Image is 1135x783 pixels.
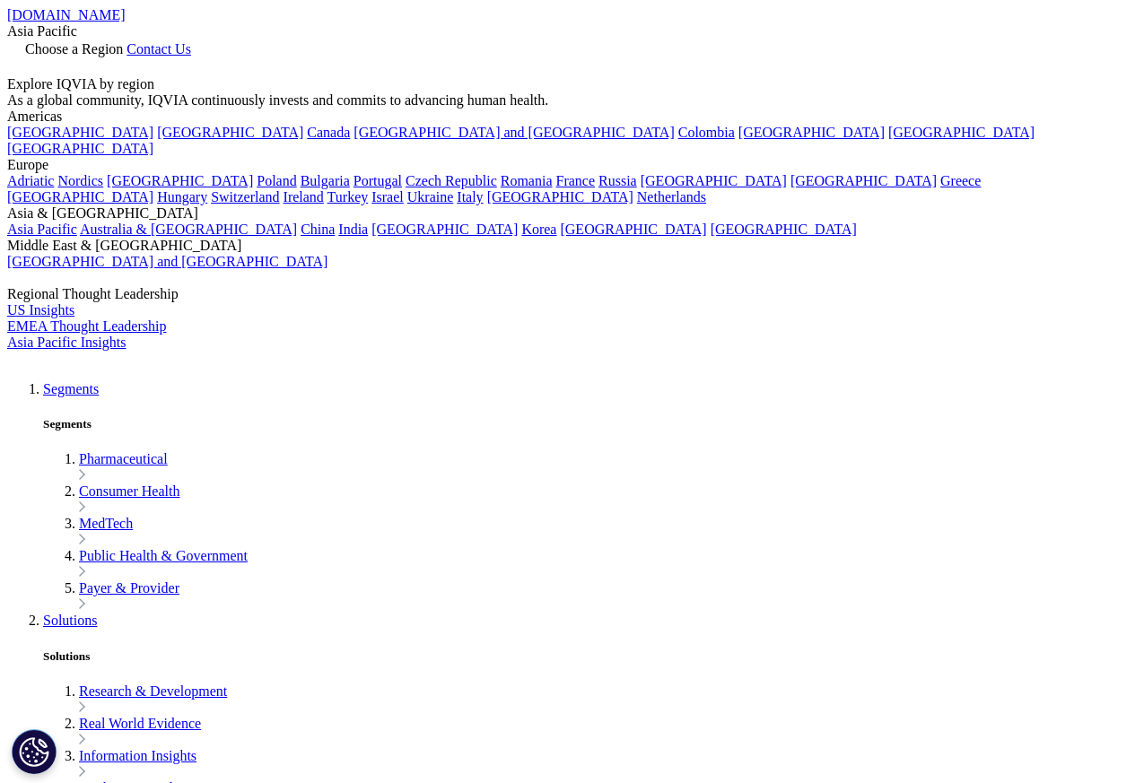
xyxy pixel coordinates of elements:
a: [DOMAIN_NAME] [7,7,126,22]
a: Korea [521,222,556,237]
a: [GEOGRAPHIC_DATA] [888,125,1035,140]
div: Middle East & [GEOGRAPHIC_DATA] [7,238,1128,254]
a: Portugal [354,173,402,188]
a: [GEOGRAPHIC_DATA] [790,173,937,188]
a: Hungary [157,189,207,204]
div: Europe [7,157,1128,173]
a: Romania [501,173,553,188]
a: Payer & Provider [79,580,179,596]
a: Pharmaceutical [79,451,168,466]
a: China [301,222,335,237]
a: Canada [307,125,350,140]
a: Switzerland [211,189,279,204]
a: Turkey [327,189,369,204]
a: Asia Pacific [7,222,77,237]
h5: Segments [43,417,1128,431]
a: [GEOGRAPHIC_DATA] [7,189,153,204]
a: Ukraine [407,189,454,204]
a: [GEOGRAPHIC_DATA] [560,222,706,237]
a: France [556,173,596,188]
a: Asia Pacific Insights [7,335,126,350]
span: Choose a Region [25,41,123,57]
a: [GEOGRAPHIC_DATA] [738,125,885,140]
a: Bulgaria [301,173,350,188]
a: Nordics [57,173,103,188]
a: US Insights [7,302,74,318]
a: Information Insights [79,748,196,763]
a: Research & Development [79,683,227,699]
a: Contact Us [127,41,191,57]
a: Italy [457,189,483,204]
a: [GEOGRAPHIC_DATA] and [GEOGRAPHIC_DATA] [354,125,674,140]
a: Russia [598,173,637,188]
a: Consumer Health [79,483,179,499]
a: Israel [371,189,404,204]
a: Segments [43,381,99,396]
div: Regional Thought Leadership [7,286,1128,302]
a: EMEA Thought Leadership [7,318,166,334]
a: Public Health & Government [79,548,248,563]
a: [GEOGRAPHIC_DATA] [107,173,253,188]
a: [GEOGRAPHIC_DATA] [7,125,153,140]
a: Ireland [284,189,324,204]
a: Colombia [678,125,735,140]
div: Asia & [GEOGRAPHIC_DATA] [7,205,1128,222]
a: [GEOGRAPHIC_DATA] [157,125,303,140]
a: [GEOGRAPHIC_DATA] [641,173,787,188]
a: Solutions [43,613,97,628]
div: As a global community, IQVIA continuously invests and commits to advancing human health. [7,92,1128,109]
a: Australia & [GEOGRAPHIC_DATA] [80,222,297,237]
div: Asia Pacific [7,23,1128,39]
a: Greece [940,173,981,188]
a: MedTech [79,516,133,531]
a: India [338,222,368,237]
a: Adriatic [7,173,54,188]
button: Cookies Settings [12,729,57,774]
a: Real World Evidence [79,716,201,731]
a: Poland [257,173,296,188]
a: Czech Republic [406,173,497,188]
a: [GEOGRAPHIC_DATA] [711,222,857,237]
a: [GEOGRAPHIC_DATA] and [GEOGRAPHIC_DATA] [7,254,327,269]
div: Explore IQVIA by region [7,76,1128,92]
a: [GEOGRAPHIC_DATA] [487,189,633,204]
a: Netherlands [637,189,706,204]
a: [GEOGRAPHIC_DATA] [7,141,153,156]
a: [GEOGRAPHIC_DATA] [371,222,518,237]
div: Americas [7,109,1128,125]
h5: Solutions [43,649,1128,664]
